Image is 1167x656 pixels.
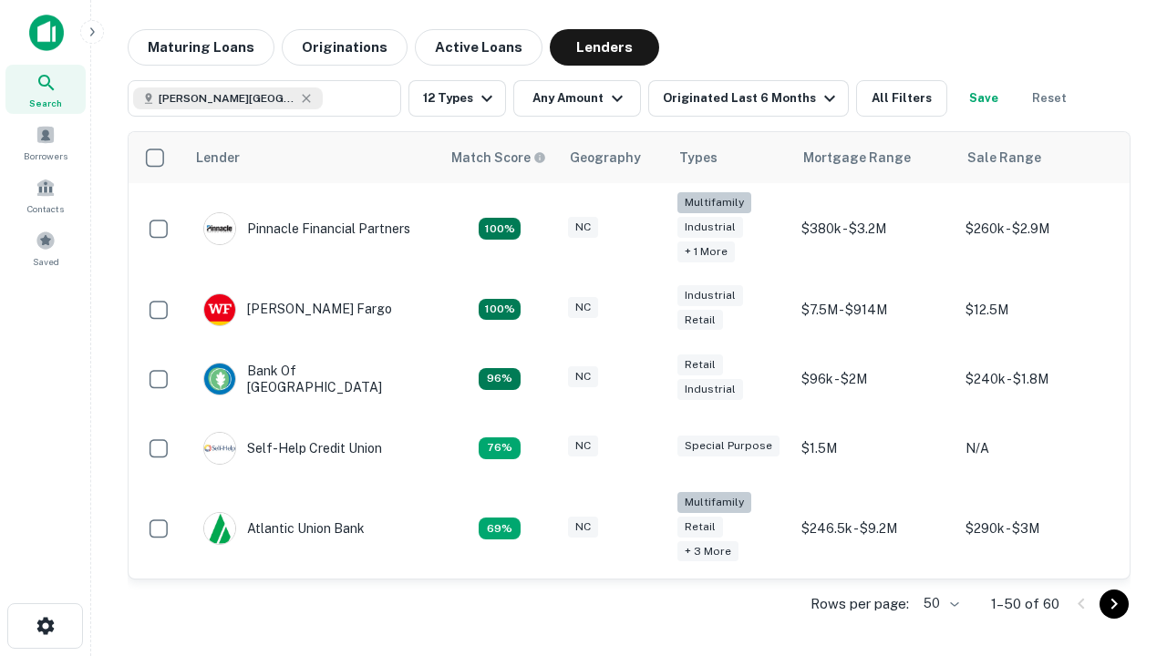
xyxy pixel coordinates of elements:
div: Atlantic Union Bank [203,512,365,545]
button: Lenders [550,29,659,66]
button: Originated Last 6 Months [648,80,849,117]
div: Mortgage Range [803,147,911,169]
div: Matching Properties: 14, hasApolloMatch: undefined [479,368,521,390]
div: NC [568,436,598,456]
div: Industrial [677,285,743,306]
div: Retail [677,517,723,538]
div: Lender [196,147,240,169]
td: N/A [956,414,1121,483]
div: NC [568,217,598,238]
div: Retail [677,354,723,375]
button: Originations [282,29,408,66]
td: $260k - $2.9M [956,183,1121,275]
th: Mortgage Range [792,132,956,183]
img: picture [204,513,235,544]
p: Rows per page: [811,593,909,615]
span: [PERSON_NAME][GEOGRAPHIC_DATA], [GEOGRAPHIC_DATA] [159,90,295,107]
iframe: Chat Widget [1076,510,1167,598]
img: picture [204,364,235,395]
button: Save your search to get updates of matches that match your search criteria. [955,80,1013,117]
th: Lender [185,132,440,183]
div: Industrial [677,217,743,238]
th: Sale Range [956,132,1121,183]
div: 50 [916,590,962,617]
button: 12 Types [408,80,506,117]
button: All Filters [856,80,947,117]
td: $96k - $2M [792,344,956,414]
div: Matching Properties: 15, hasApolloMatch: undefined [479,299,521,321]
div: Pinnacle Financial Partners [203,212,410,245]
div: NC [568,297,598,318]
th: Geography [559,132,668,183]
div: Geography [570,147,641,169]
a: Borrowers [5,118,86,167]
div: Self-help Credit Union [203,432,382,465]
div: Capitalize uses an advanced AI algorithm to match your search with the best lender. The match sco... [451,148,546,168]
div: + 1 more [677,241,735,262]
h6: Match Score [451,148,542,168]
span: Contacts [27,201,64,216]
a: Search [5,65,86,114]
div: + 3 more [677,541,738,562]
div: Industrial [677,379,743,400]
td: $290k - $3M [956,483,1121,575]
div: Multifamily [677,492,751,513]
div: [PERSON_NAME] Fargo [203,293,392,326]
td: $1.5M [792,414,956,483]
img: picture [204,213,235,244]
div: Sale Range [967,147,1041,169]
div: Matching Properties: 26, hasApolloMatch: undefined [479,218,521,240]
div: Bank Of [GEOGRAPHIC_DATA] [203,363,422,395]
div: Matching Properties: 10, hasApolloMatch: undefined [479,518,521,539]
button: Go to next page [1100,589,1129,619]
div: NC [568,366,598,387]
div: NC [568,517,598,538]
td: $246.5k - $9.2M [792,483,956,575]
span: Search [29,96,62,110]
button: Maturing Loans [128,29,274,66]
th: Types [668,132,792,183]
div: Retail [677,310,723,331]
a: Saved [5,223,86,272]
th: Capitalize uses an advanced AI algorithm to match your search with the best lender. The match sco... [440,132,559,183]
button: Reset [1020,80,1079,117]
span: Saved [33,254,59,269]
p: 1–50 of 60 [991,593,1059,615]
a: Contacts [5,170,86,220]
span: Borrowers [24,149,67,163]
div: Originated Last 6 Months [663,87,841,109]
td: $240k - $1.8M [956,344,1121,414]
img: picture [204,294,235,325]
td: $7.5M - $914M [792,275,956,344]
div: Matching Properties: 11, hasApolloMatch: undefined [479,437,521,459]
div: Types [679,147,718,169]
img: picture [204,433,235,464]
td: $380k - $3.2M [792,183,956,275]
img: capitalize-icon.png [29,15,64,51]
div: Special Purpose [677,436,780,456]
button: Any Amount [513,80,641,117]
button: Active Loans [415,29,542,66]
div: Multifamily [677,192,751,213]
td: $12.5M [956,275,1121,344]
